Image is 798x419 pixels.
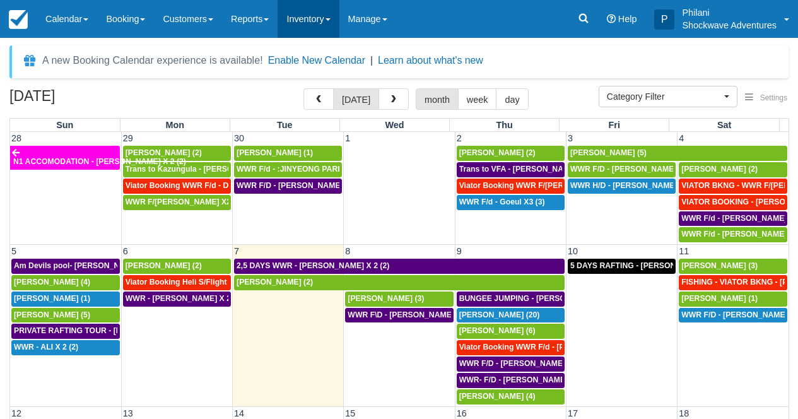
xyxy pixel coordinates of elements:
a: Viator Booking WWR F/d - [PERSON_NAME] [PERSON_NAME] X2 (2) [457,340,565,355]
span: BUNGEE JUMPING - [PERSON_NAME] 2 (2) [459,294,619,303]
a: WWR F/d - :JINYEONG PARK X 4 (4) [234,162,342,177]
span: [PERSON_NAME] (1) [237,148,313,157]
span: [PERSON_NAME] (2) [681,165,758,174]
a: WWR - ALI X 2 (2) [11,340,120,355]
span: [PERSON_NAME] (3) [681,261,758,270]
a: Trans to VFA - [PERSON_NAME] X 2 (2) [457,162,565,177]
span: [PERSON_NAME] (1) [14,294,90,303]
span: 2,5 DAYS WWR - [PERSON_NAME] X 2 (2) [237,261,389,270]
span: 7 [233,246,240,256]
button: [DATE] [333,88,379,110]
span: Viator Booking WWR F/d - [PERSON_NAME] [PERSON_NAME] X2 (2) [459,343,712,351]
span: Sun [56,120,73,130]
span: 5 [10,246,18,256]
a: WWR F/d - [PERSON_NAME] X 2 (2) [679,211,787,227]
button: day [496,88,528,110]
a: Viator Booking WWR F/d - Duty [PERSON_NAME] 2 (2) [123,179,231,194]
span: 5 DAYS RAFTING - [PERSON_NAME] X 2 (4) [570,261,731,270]
span: Viator Booking WWR F/[PERSON_NAME] X 2 (2) [459,181,635,190]
a: [PERSON_NAME] (2) [123,259,231,274]
span: WWR H/D - [PERSON_NAME] 5 (5) [570,181,695,190]
a: WWR - [PERSON_NAME] X 2 (2) [123,292,231,307]
a: Am Devils pool- [PERSON_NAME] X 2 (2) [11,259,120,274]
span: 30 [233,133,245,143]
p: Shockwave Adventures [682,19,777,32]
a: WWR F/[PERSON_NAME] X2 (2) [123,195,231,210]
a: [PERSON_NAME] (1) [679,292,787,307]
span: 14 [233,408,245,418]
a: WWR F\D - [PERSON_NAME] X 3 (3) [345,308,453,323]
a: 2,5 DAYS WWR - [PERSON_NAME] X 2 (2) [234,259,565,274]
a: [PERSON_NAME] (2) [457,146,565,161]
span: WWR F/D - [PERSON_NAME] X 4 (4) [459,359,591,368]
span: [PERSON_NAME] (1) [681,294,758,303]
a: Learn about what's new [378,55,483,66]
span: Sat [717,120,731,130]
span: Category Filter [607,90,721,103]
span: [PERSON_NAME] (3) [348,294,424,303]
a: [PERSON_NAME] (4) [11,275,120,290]
span: 16 [455,408,468,418]
span: 10 [566,246,579,256]
span: [PERSON_NAME] (2) [126,261,202,270]
span: 13 [122,408,134,418]
span: Tue [277,120,293,130]
span: WWR F/d - Goeul X3 (3) [459,198,545,206]
span: [PERSON_NAME] (6) [459,326,536,335]
a: VIATOR BKNG - WWR F/[PERSON_NAME] 3 (3) [679,179,787,194]
span: [PERSON_NAME] (5) [570,148,647,157]
button: Enable New Calendar [268,54,365,67]
a: WWR- F/D - [PERSON_NAME] 2 (2) [457,373,565,388]
span: [PERSON_NAME] (4) [459,392,536,401]
a: WWR F/d - Goeul X3 (3) [457,195,565,210]
span: 4 [678,133,685,143]
span: Wed [385,120,404,130]
a: [PERSON_NAME] (2) [123,146,231,161]
span: WWR F/D - [PERSON_NAME] X 1 (1) [237,181,368,190]
a: Viator Booking WWR F/[PERSON_NAME] X 2 (2) [457,179,565,194]
a: Trans to Kazungula - [PERSON_NAME] x 1 (2) [123,162,231,177]
span: 11 [678,246,690,256]
span: Viator Booking Heli S/Flight - [PERSON_NAME] X 1 (1) [126,278,324,286]
a: [PERSON_NAME] (5) [568,146,787,161]
a: WWR H/D - [PERSON_NAME] 5 (5) [568,179,676,194]
a: Viator Booking Heli S/Flight - [PERSON_NAME] X 1 (1) [123,275,231,290]
span: Am Devils pool- [PERSON_NAME] X 2 (2) [14,261,165,270]
a: 5 DAYS RAFTING - [PERSON_NAME] X 2 (4) [568,259,676,274]
span: Settings [760,93,787,102]
div: A new Booking Calendar experience is available! [42,53,263,68]
a: [PERSON_NAME] (1) [234,146,342,161]
span: [PERSON_NAME] (2) [237,278,313,286]
a: [PERSON_NAME] (20) [457,308,565,323]
a: [PERSON_NAME] (2) [679,162,787,177]
span: 6 [122,246,129,256]
span: WWR F/D - [PERSON_NAME] X 4 (4) [570,165,702,174]
span: [PERSON_NAME] (5) [14,310,90,319]
a: [PERSON_NAME] (3) [345,292,453,307]
a: N1 ACCOMODATION - [PERSON_NAME] X 2 (2) [10,146,120,170]
h2: [DATE] [9,88,169,112]
a: [PERSON_NAME] (1) [11,292,120,307]
a: VIATOR BOOKING - [PERSON_NAME] 2 (2) [679,195,787,210]
a: FISHING - VIATOR BKNG - [PERSON_NAME] 2 (2) [679,275,787,290]
a: WWR F/D - [PERSON_NAME] X1 (1) [679,308,787,323]
span: [PERSON_NAME] (20) [459,310,540,319]
span: 18 [678,408,690,418]
span: 15 [344,408,356,418]
a: [PERSON_NAME] (3) [679,259,787,274]
span: Viator Booking WWR F/d - Duty [PERSON_NAME] 2 (2) [126,181,326,190]
span: WWR F/d - :JINYEONG PARK X 4 (4) [237,165,368,174]
span: [PERSON_NAME] (4) [14,278,90,286]
span: 17 [566,408,579,418]
span: 2 [455,133,463,143]
span: PRIVATE RAFTING TOUR - [PERSON_NAME] X 5 (5) [14,326,203,335]
div: P [654,9,674,30]
button: month [416,88,459,110]
button: week [458,88,497,110]
span: | [370,55,373,66]
span: 29 [122,133,134,143]
i: Help [607,15,616,23]
span: 1 [344,133,351,143]
p: Philani [682,6,777,19]
span: Mon [165,120,184,130]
